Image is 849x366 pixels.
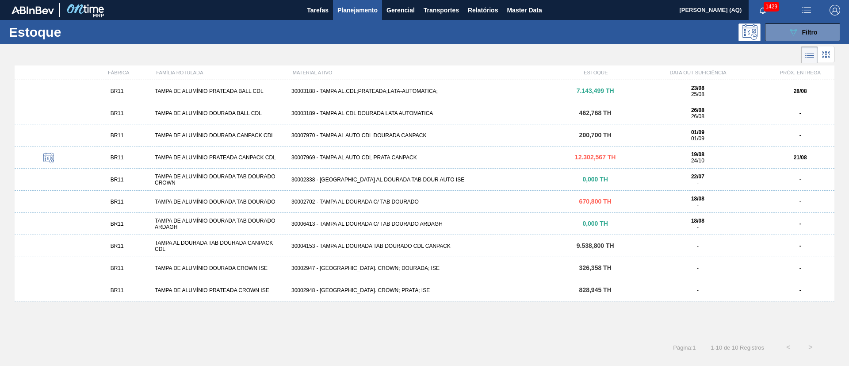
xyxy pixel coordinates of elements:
button: Notificações [749,4,777,16]
div: 30002702 - TAMPA AL DOURADA C/ TAB DOURADO [288,199,561,205]
strong: 19/08 [691,151,704,158]
button: Filtro [765,23,840,41]
div: 30007970 - TAMPA AL AUTO CDL DOURADA CANPACK [288,132,561,139]
span: 1429 [764,2,779,12]
span: - [697,180,699,186]
strong: 18/08 [691,218,704,224]
div: Visão em Lista [801,46,818,63]
span: BR11 [111,154,124,161]
img: userActions [801,5,812,15]
span: Planejamento [337,5,378,15]
strong: - [799,287,801,293]
div: ESTOQUE [562,70,630,75]
img: TNhmsLtSVTkK8tSr43FrP2fwEKptu5GPRR3wAAAABJRU5ErkJggg== [11,6,54,14]
strong: - [799,177,801,183]
strong: - [799,110,801,116]
div: Estoque Programado [18,153,79,165]
span: 01/09 [691,135,704,142]
div: DATA OUT SUFICIÊNCIA [630,70,766,75]
strong: 01/09 [691,129,704,135]
span: 1 - 10 de 10 Registros [709,344,764,351]
button: < [777,336,799,358]
span: - [697,224,699,230]
div: Visão em Cards [818,46,834,63]
strong: - [799,243,801,249]
div: TAMPA AL DOURADA TAB DOURADA CANPACK CDL [151,240,288,252]
span: BR11 [111,88,124,94]
span: Master Data [507,5,542,15]
span: BR11 [111,243,124,249]
div: FAMÍLIA ROTULADA [153,70,289,75]
span: 326,358 TH [579,264,612,271]
div: TAMPA DE ALUMÍNIO DOURADA CROWN ISE [151,265,288,271]
div: TAMPA DE ALUMÍNIO DOURADA TAB DOURADO [151,199,288,205]
div: 30002948 - [GEOGRAPHIC_DATA]. CROWN; PRATA; ISE [288,287,561,293]
div: 30002947 - [GEOGRAPHIC_DATA]. CROWN; DOURADA; ISE [288,265,561,271]
span: 26/08 [691,113,704,119]
span: - [697,243,699,249]
span: 200,700 TH [579,131,612,139]
div: FÁBRICA [84,70,153,75]
span: - [697,287,699,293]
span: Tarefas [307,5,329,15]
strong: - [799,132,801,139]
h1: Estoque [9,27,141,37]
span: Página : 1 [673,344,696,351]
span: 0,000 TH [582,176,608,183]
div: TAMPA DE ALUMÍNIO DOURADA TAB DOURADO CROWN [151,173,288,186]
strong: 21/08 [794,154,807,161]
div: 30003188 - TAMPA AL.CDL;PRATEADA;LATA-AUTOMATICA; [288,88,561,94]
div: 30003189 - TAMPA AL CDL DOURADA LATA AUTOMATICA [288,110,561,116]
span: Filtro [802,29,818,36]
span: 7.143,499 TH [577,87,614,94]
div: TAMPA DE ALUMÍNIO DOURADA BALL CDL [151,110,288,116]
img: Logout [830,5,840,15]
strong: 26/08 [691,107,704,113]
span: 462,768 TH [579,109,612,116]
span: 9.538,800 TH [577,242,614,249]
span: - [697,202,699,208]
span: 0,000 TH [582,220,608,227]
span: BR11 [111,265,124,271]
div: TAMPA DE ALUMÍNIO DOURADA TAB DOURADO ARDAGH [151,218,288,230]
span: BR11 [111,110,124,116]
div: PRÓX. ENTREGA [766,70,834,75]
div: TAMPA DE ALUMÍNIO PRATEADA CROWN ISE [151,287,288,293]
span: BR11 [111,199,124,205]
div: TAMPA DE ALUMÍNIO DOURADA CANPACK CDL [151,132,288,139]
div: Pogramando: nenhum usuário selecionado [738,23,761,41]
div: TAMPA DE ALUMÍNIO PRATEADA BALL CDL [151,88,288,94]
div: 30004153 - TAMPA AL DOURADA TAB DOURADO CDL CANPACK [288,243,561,249]
span: 25/08 [691,91,704,97]
div: 30002338 - [GEOGRAPHIC_DATA] AL DOURADA TAB DOUR AUTO ISE [288,177,561,183]
span: 670,800 TH [579,198,612,205]
div: TAMPA DE ALUMÍNIO PRATEADA CANPACK CDL [151,154,288,161]
strong: - [799,221,801,227]
span: 828,945 TH [579,286,612,293]
span: 24/10 [691,158,704,164]
strong: - [799,199,801,205]
span: BR11 [111,221,124,227]
span: BR11 [111,132,124,139]
strong: 23/08 [691,85,704,91]
div: MATERIAL ATIVO [289,70,562,75]
strong: 28/08 [794,88,807,94]
div: 30006413 - TAMPA AL DOURADA C/ TAB DOURADO ARDAGH [288,221,561,227]
span: Relatórios [468,5,498,15]
span: Transportes [424,5,459,15]
span: 12.302,567 TH [575,154,616,161]
span: BR11 [111,287,124,293]
button: > [799,336,822,358]
strong: 18/08 [691,196,704,202]
span: BR11 [111,177,124,183]
span: - [697,265,699,271]
span: Gerencial [386,5,415,15]
div: 30007969 - TAMPA AL AUTO CDL PRATA CANPACK [288,154,561,161]
strong: - [799,265,801,271]
strong: 22/07 [691,173,704,180]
